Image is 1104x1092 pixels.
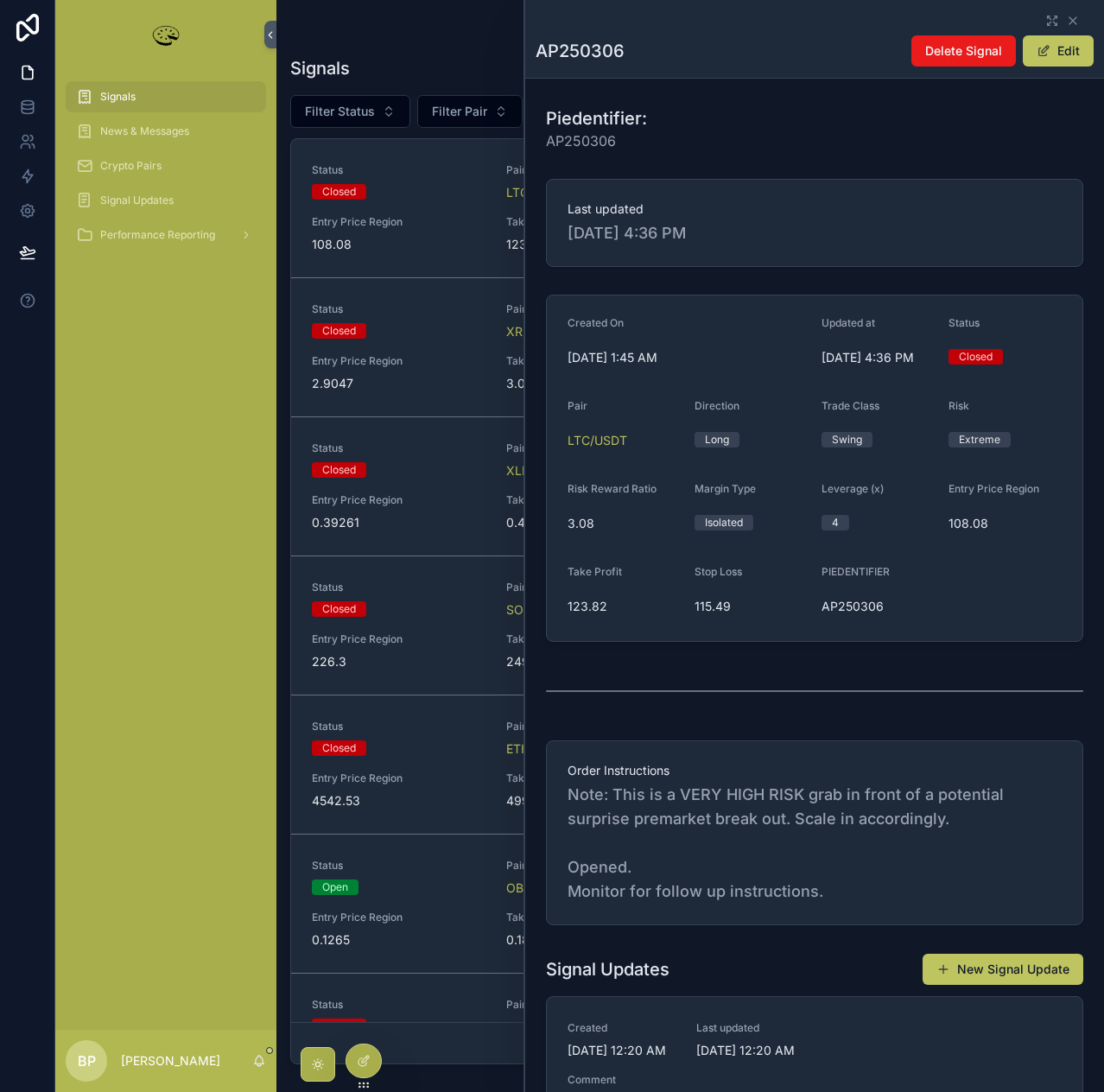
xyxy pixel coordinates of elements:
span: Status [312,441,485,455]
div: Extreme [959,432,1000,448]
span: Status [312,859,485,873]
div: Closed [322,740,356,756]
div: Long [705,432,729,448]
span: Trade Class [822,399,879,412]
span: Delete Signal [925,42,1002,60]
span: Entry Price Region [312,632,485,646]
span: Entry Price Region [312,911,485,924]
a: LTC/USDT [568,432,627,449]
h1: Piedentifier: [546,106,647,130]
span: Pair [506,302,680,316]
h1: Signals [290,56,350,80]
span: PIEDENTIFIER [822,565,890,578]
button: Delete Signal [911,35,1016,67]
span: Risk [949,399,969,412]
span: AP250306 [546,130,647,151]
a: Performance Reporting [66,219,266,251]
a: StatusOpenPairOBOL/USDTUpdated at[DATE] 8:02 PMPIEDENTIFIERAP250315Entry Price Region0.1265Take P... [291,835,1089,974]
span: Take Profit [506,632,680,646]
a: StatusClosedPairXRP/USDTUpdated at[DATE] 4:34 PMPIEDENTIFIERAP250307Entry Price Region2.9047Take ... [291,278,1089,417]
a: XRP/USDT [506,323,568,340]
div: Closed [322,601,356,617]
span: Stop Loss [695,565,742,578]
a: XLM/USDT [506,462,570,479]
span: 123.82 [568,598,681,615]
button: Edit [1023,35,1094,67]
span: [DATE] 12:20 AM [696,1042,804,1059]
button: Select Button [417,95,523,128]
a: Signal Updates [66,185,266,216]
a: Signals [66,81,266,112]
span: Take Profit [506,215,680,229]
span: Take Profit [506,493,680,507]
span: Status [312,581,485,594]
span: Entry Price Region [312,215,485,229]
span: 0.447 [506,514,680,531]
span: Filter Pair [432,103,487,120]
span: Status [312,720,485,733]
span: Pair [506,441,680,455]
a: StatusClosedPairLTC/USDTUpdated at[DATE] 4:36 PMPIEDENTIFIERAP250306Entry Price Region108.08Take ... [291,139,1089,278]
a: BTC/USDT [506,1019,567,1036]
span: Pair [506,581,680,594]
span: 123.82 [506,236,680,253]
button: New Signal Update [923,954,1083,985]
h1: Signal Updates [546,957,669,981]
img: App logo [149,21,183,48]
span: Status [312,163,485,177]
div: Closed [322,462,356,478]
span: Signals [100,90,136,104]
a: Crypto Pairs [66,150,266,181]
div: Swing [832,432,862,448]
div: Open [322,879,348,895]
span: Performance Reporting [100,228,215,242]
span: Entry Price Region [949,482,1039,495]
span: 0.1265 [312,931,485,949]
span: Status [312,998,485,1012]
span: Pair [506,859,680,873]
span: 2.9047 [312,375,485,392]
span: Note: This is a VERY HIGH RISK grab in front of a potential surprise premarket break out. Scale i... [568,783,1062,904]
span: Last updated [696,1021,804,1035]
span: Signal Updates [100,194,174,207]
div: Closed [322,184,356,200]
span: 115.49 [695,598,808,615]
span: AP250306 [822,598,935,615]
span: 226.3 [312,653,485,670]
span: Last updated [568,200,1062,218]
span: [DATE] 12:20 AM [568,1042,676,1059]
a: StatusClosedPairXLM/USDTUpdated at[DATE] 4:11 PMPIEDENTIFIERAP250310Entry Price Region0.39261Take... [291,417,1089,556]
span: Created On [568,316,624,329]
a: OBOL/USDT [506,879,577,897]
span: Entry Price Region [312,771,485,785]
span: 249 [506,653,680,670]
span: Take Profit [506,354,680,368]
span: 108.08 [312,236,485,253]
span: Pair [506,163,680,177]
span: 0.39261 [312,514,485,531]
span: BP [78,1051,96,1071]
span: Crypto Pairs [100,159,162,173]
span: Take Profit [506,911,680,924]
span: Margin Type [695,482,756,495]
a: StatusClosedPairETH/USDTUpdated at[DATE] 4:08 PMPIEDENTIFIERAP250312Entry Price Region4542.53Take... [291,695,1089,835]
div: Closed [959,349,993,365]
span: Updated at [822,316,875,329]
span: 3.08 [568,515,681,532]
span: 4542.53 [312,792,485,809]
span: Entry Price Region [312,354,485,368]
span: Risk Reward Ratio [568,482,657,495]
div: Closed [322,1019,356,1034]
a: SOL/USDT [506,601,568,619]
span: News & Messages [100,124,189,138]
div: scrollable content [55,69,276,273]
span: Pair [506,720,680,733]
div: 4 [832,515,839,530]
div: Closed [322,323,356,339]
div: Isolated [705,515,743,530]
span: [DATE] 4:36 PM [568,221,1062,245]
